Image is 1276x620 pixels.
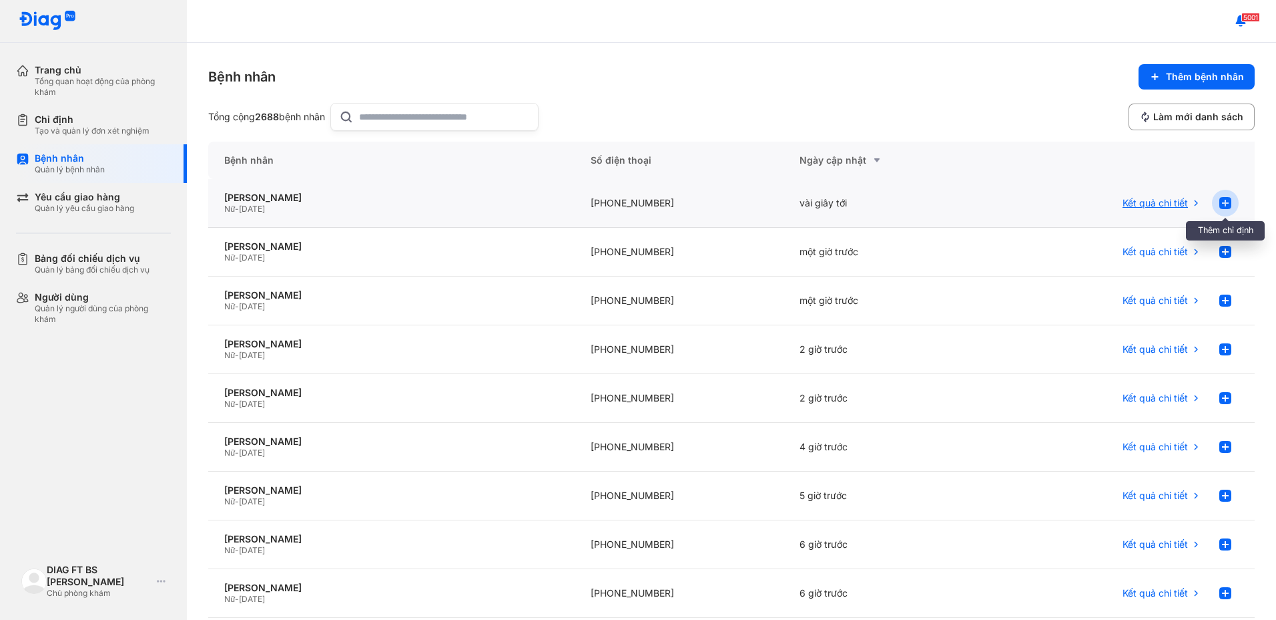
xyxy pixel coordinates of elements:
[224,545,235,555] span: Nữ
[239,399,265,409] span: [DATE]
[224,594,235,604] span: Nữ
[575,228,784,277] div: [PHONE_NUMBER]
[1153,111,1243,123] span: Làm mới danh sách
[224,533,559,545] div: [PERSON_NAME]
[224,253,235,263] span: Nữ
[235,448,239,458] span: -
[47,564,151,588] div: DIAG FT BS [PERSON_NAME]
[35,76,171,98] div: Tổng quan hoạt động của phòng khám
[224,204,235,214] span: Nữ
[19,11,76,31] img: logo
[208,142,575,179] div: Bệnh nhân
[575,569,784,618] div: [PHONE_NUMBER]
[235,204,239,214] span: -
[35,291,171,303] div: Người dùng
[224,436,559,448] div: [PERSON_NAME]
[35,253,149,265] div: Bảng đối chiếu dịch vụ
[208,67,276,86] div: Bệnh nhân
[783,472,993,520] div: 5 giờ trước
[235,545,239,555] span: -
[224,582,559,594] div: [PERSON_NAME]
[1123,587,1188,599] span: Kết quả chi tiết
[575,520,784,569] div: [PHONE_NUMBER]
[1123,295,1188,307] span: Kết quả chi tiết
[239,594,265,604] span: [DATE]
[224,496,235,506] span: Nữ
[224,338,559,350] div: [PERSON_NAME]
[239,496,265,506] span: [DATE]
[21,569,47,594] img: logo
[239,545,265,555] span: [DATE]
[575,472,784,520] div: [PHONE_NUMBER]
[35,164,105,175] div: Quản lý bệnh nhân
[575,423,784,472] div: [PHONE_NUMBER]
[783,569,993,618] div: 6 giờ trước
[224,192,559,204] div: [PERSON_NAME]
[224,289,559,301] div: [PERSON_NAME]
[575,179,784,228] div: [PHONE_NUMBER]
[1139,64,1255,90] button: Thêm bệnh nhân
[239,301,265,311] span: [DATE]
[235,399,239,409] span: -
[1123,197,1188,209] span: Kết quả chi tiết
[239,350,265,360] span: [DATE]
[35,114,149,126] div: Chỉ định
[35,126,149,136] div: Tạo và quản lý đơn xét nghiệm
[1241,13,1260,22] span: 5001
[575,374,784,423] div: [PHONE_NUMBER]
[575,277,784,325] div: [PHONE_NUMBER]
[783,179,993,228] div: vài giây tới
[239,253,265,263] span: [DATE]
[35,265,149,275] div: Quản lý bảng đối chiếu dịch vụ
[35,152,105,164] div: Bệnh nhân
[35,203,134,214] div: Quản lý yêu cầu giao hàng
[575,142,784,179] div: Số điện thoại
[800,152,977,168] div: Ngày cập nhật
[1123,490,1188,502] span: Kết quả chi tiết
[47,588,151,599] div: Chủ phòng khám
[224,399,235,409] span: Nữ
[35,191,134,203] div: Yêu cầu giao hàng
[783,228,993,277] div: một giờ trước
[208,111,325,123] div: Tổng cộng bệnh nhân
[224,448,235,458] span: Nữ
[783,374,993,423] div: 2 giờ trước
[1123,343,1188,355] span: Kết quả chi tiết
[1166,71,1244,83] span: Thêm bệnh nhân
[575,325,784,374] div: [PHONE_NUMBER]
[235,594,239,604] span: -
[1123,441,1188,453] span: Kết quả chi tiết
[1123,538,1188,551] span: Kết quả chi tiết
[235,253,239,263] span: -
[235,496,239,506] span: -
[1129,104,1255,130] button: Làm mới danh sách
[224,241,559,253] div: [PERSON_NAME]
[235,301,239,311] span: -
[783,325,993,374] div: 2 giờ trước
[1123,392,1188,404] span: Kết quả chi tiết
[783,423,993,472] div: 4 giờ trước
[224,350,235,360] span: Nữ
[35,64,171,76] div: Trang chủ
[224,301,235,311] span: Nữ
[239,204,265,214] span: [DATE]
[235,350,239,360] span: -
[1123,246,1188,258] span: Kết quả chi tiết
[224,484,559,496] div: [PERSON_NAME]
[224,387,559,399] div: [PERSON_NAME]
[783,520,993,569] div: 6 giờ trước
[35,303,171,325] div: Quản lý người dùng của phòng khám
[783,277,993,325] div: một giờ trước
[255,111,279,122] span: 2688
[239,448,265,458] span: [DATE]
